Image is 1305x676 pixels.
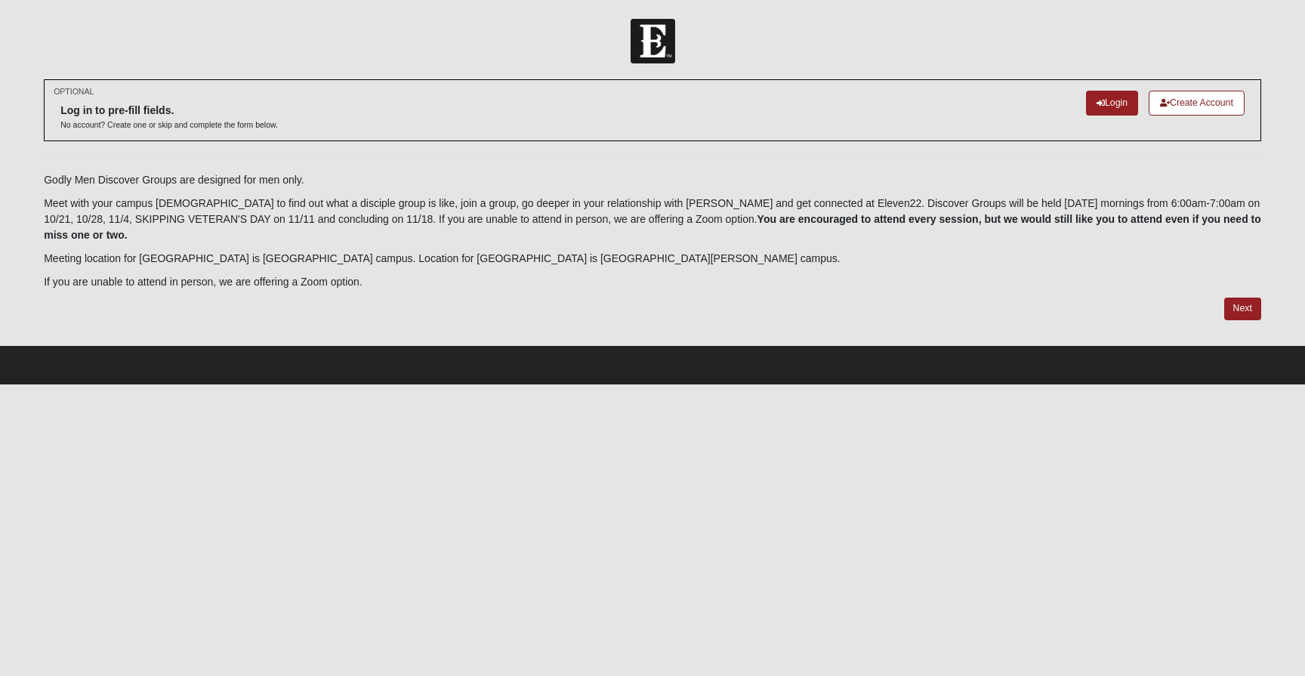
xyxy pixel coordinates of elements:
p: Meeting location for [GEOGRAPHIC_DATA] is [GEOGRAPHIC_DATA] campus. Location for [GEOGRAPHIC_DATA... [44,251,1261,267]
p: No account? Create one or skip and complete the form below. [60,119,278,131]
a: Login [1086,91,1138,116]
a: Next [1224,298,1261,319]
p: If you are unable to attend in person, we are offering a Zoom option. [44,274,1261,290]
img: Church of Eleven22 Logo [631,19,675,63]
p: Godly Men Discover Groups are designed for men only. [44,172,1261,188]
p: Meet with your campus [DEMOGRAPHIC_DATA] to find out what a disciple group is like, join a group,... [44,196,1261,243]
small: OPTIONAL [54,86,94,97]
a: Create Account [1149,91,1245,116]
h6: Log in to pre-fill fields. [60,104,278,117]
